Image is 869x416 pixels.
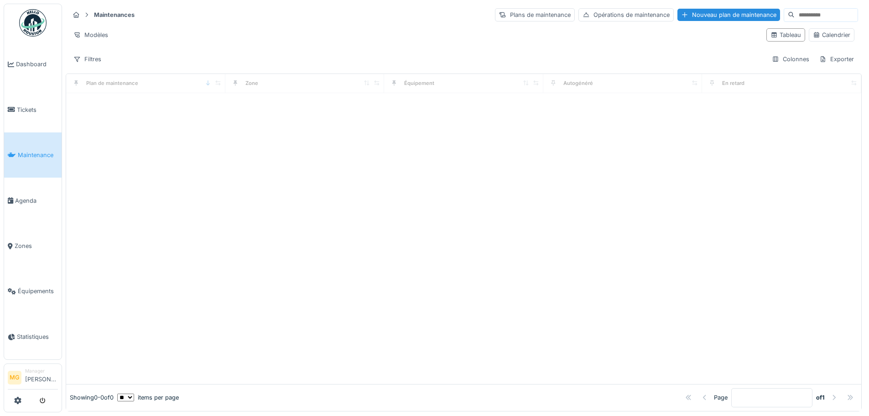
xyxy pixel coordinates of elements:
[4,178,62,223] a: Agenda
[677,9,780,21] div: Nouveau plan de maintenance
[86,79,138,87] div: Plan de maintenance
[4,87,62,132] a: Tickets
[714,393,728,402] div: Page
[15,196,58,205] span: Agenda
[25,368,58,374] div: Manager
[8,368,58,390] a: MG Manager[PERSON_NAME]
[19,9,47,37] img: Badge_color-CXgf-gQk.svg
[17,332,58,341] span: Statistiques
[4,42,62,87] a: Dashboard
[578,8,674,21] div: Opérations de maintenance
[768,53,813,66] div: Colonnes
[18,287,58,295] span: Équipements
[245,79,258,87] div: Zone
[4,269,62,314] a: Équipements
[404,79,434,87] div: Équipement
[17,105,58,114] span: Tickets
[18,151,58,159] span: Maintenance
[813,31,850,39] div: Calendrier
[563,79,593,87] div: Autogénéré
[815,53,858,66] div: Exporter
[15,242,58,250] span: Zones
[770,31,801,39] div: Tableau
[722,79,744,87] div: En retard
[4,223,62,269] a: Zones
[90,11,138,19] strong: Maintenances
[8,371,21,384] li: MG
[495,8,575,21] div: Plans de maintenance
[16,60,58,68] span: Dashboard
[25,368,58,387] li: [PERSON_NAME]
[117,393,179,402] div: items per page
[70,393,114,402] div: Showing 0 - 0 of 0
[69,28,112,42] div: Modèles
[4,314,62,359] a: Statistiques
[69,53,105,66] div: Filtres
[816,393,825,402] strong: of 1
[4,132,62,178] a: Maintenance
